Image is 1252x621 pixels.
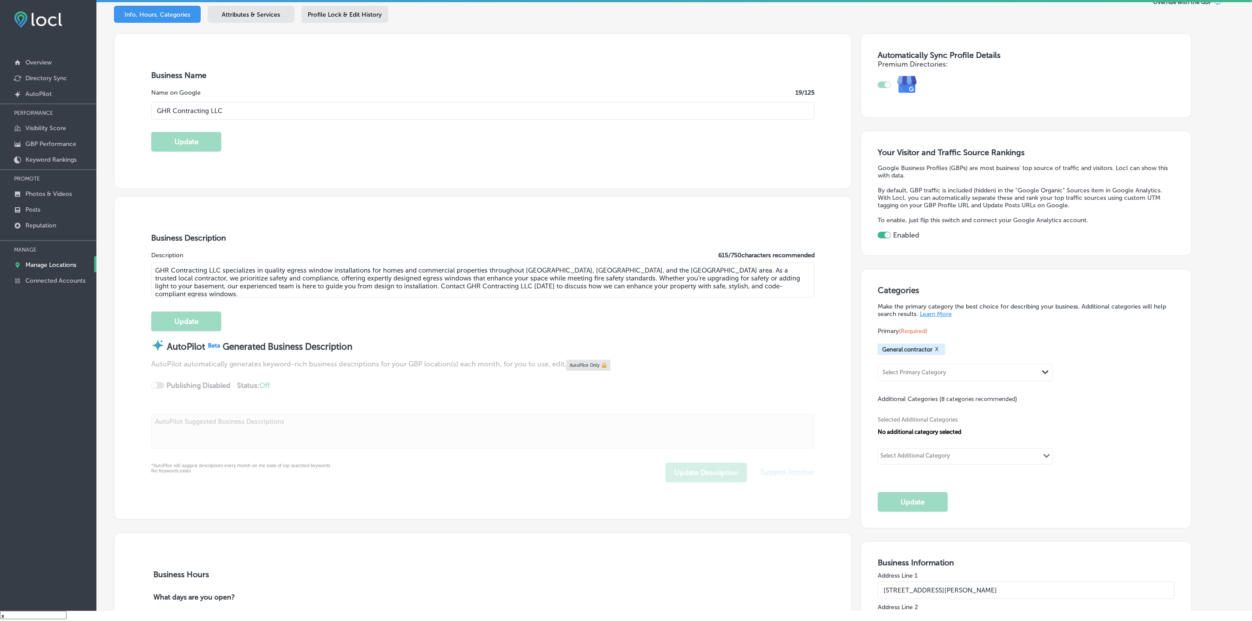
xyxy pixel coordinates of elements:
p: Posts [25,206,40,213]
p: Make the primary category the best choice for describing your business. Additional categories wil... [878,303,1175,318]
label: Address Line 2 [878,603,1175,611]
p: To enable, just flip this switch and connect your Google Analytics account. [878,216,1175,224]
p: Google Business Profiles (GBPs) are most business' top source of traffic and visitors. Locl can s... [878,164,1175,179]
p: Photos & Videos [25,190,72,198]
label: 19 /125 [795,89,815,96]
p: Directory Sync [25,75,67,82]
button: X [933,346,941,353]
span: (8 categories recommended) [940,395,1017,403]
label: 615 / 750 characters recommended [718,252,815,259]
textarea: GHR Contracting LLC specializes in quality egress window installations for homes and commercial p... [151,263,815,298]
h3: Business Information [878,558,1175,568]
button: Update [151,132,221,152]
img: fda3e92497d09a02dc62c9cd864e3231.png [14,11,62,28]
p: By default, GBP traffic is included (hidden) in the "Google Organic" Sources item in Google Analy... [878,187,1175,209]
p: What days are you open? [151,593,298,603]
button: Update [151,312,221,331]
span: No additional category selected [878,429,961,435]
p: Keyword Rankings [25,156,77,163]
span: Primary [878,327,927,335]
label: Description [151,252,183,259]
div: Select Additional Category [880,452,950,462]
strong: AutoPilot Generated Business Description [167,341,353,352]
span: Profile Lock & Edit History [308,11,382,18]
input: Enter Location Name [151,102,815,120]
span: Additional Categories [878,395,1017,403]
img: e7ababfa220611ac49bdb491a11684a6.png [891,68,924,101]
h3: Business Description [151,233,815,243]
p: AutoPilot [25,90,52,98]
span: General contractor [882,346,933,353]
span: Selected Additional Categories [878,416,1169,423]
p: Visibility Score [25,124,66,132]
h3: Automatically Sync Profile Details [878,50,1175,60]
span: (Required) [899,327,927,335]
label: Enabled [893,231,919,239]
p: Connected Accounts [25,277,85,284]
p: Reputation [25,222,56,229]
img: Beta [206,341,223,349]
label: Address Line 1 [878,572,1175,579]
h3: Business Name [151,71,815,80]
h3: Business Hours [151,570,815,579]
div: Select Primary Category [883,369,946,376]
p: GBP Performance [25,140,76,148]
span: Info, Hours, Categories [124,11,190,18]
img: autopilot-icon [151,339,164,352]
p: Overview [25,59,52,66]
h3: Your Visitor and Traffic Source Rankings [878,148,1175,157]
p: Manage Locations [25,261,76,269]
a: Learn More [920,310,952,318]
h3: Categories [878,285,1175,298]
button: Update [878,492,948,512]
input: Street Address Line 1 [878,582,1175,599]
h4: Premium Directories: [878,60,1175,68]
label: Name on Google [151,89,201,96]
span: Attributes & Services [222,11,280,18]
